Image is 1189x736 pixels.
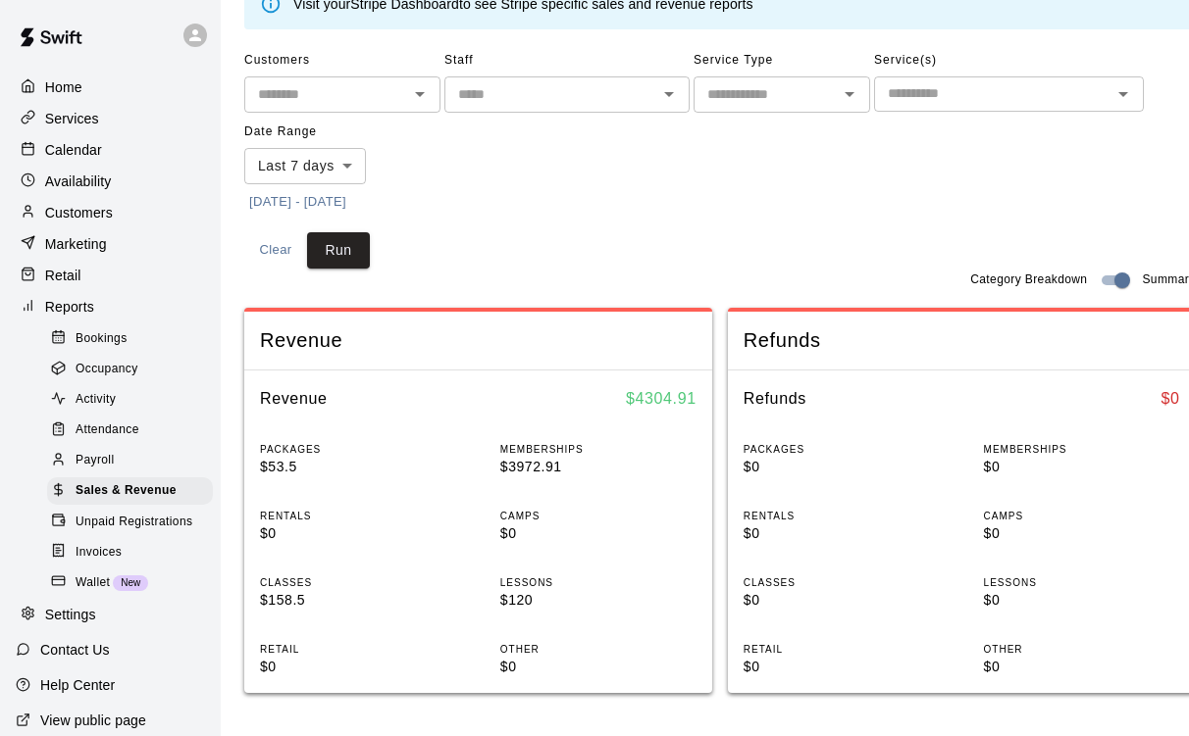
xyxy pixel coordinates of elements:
div: Last 7 days [244,148,366,184]
div: Activity [47,386,213,414]
span: Sales & Revenue [76,481,177,501]
p: Contact Us [40,640,110,660]
a: Services [16,104,205,133]
p: $0 [744,657,940,677]
span: Customers [244,45,440,76]
button: Open [836,80,863,108]
a: WalletNew [47,567,221,598]
a: Settings [16,601,205,630]
p: LESSONS [500,575,697,590]
p: RENTALS [744,509,940,523]
p: CLASSES [260,575,456,590]
div: Attendance [47,417,213,444]
span: Occupancy [76,360,138,379]
button: Open [406,80,434,108]
div: Retail [16,261,205,290]
p: $0 [500,523,697,544]
span: Service Type [694,45,870,76]
p: $0 [984,457,1180,477]
h6: Revenue [260,386,328,412]
button: Run [307,232,370,269]
div: WalletNew [47,569,213,597]
p: $0 [984,590,1180,611]
a: Availability [16,167,205,196]
span: Invoices [76,543,122,563]
span: Bookings [76,329,128,349]
span: Category Breakdown [970,270,1087,290]
a: Home [16,73,205,102]
span: Wallet [76,573,110,593]
a: Occupancy [47,354,221,384]
h6: Refunds [744,386,806,412]
p: $0 [984,657,1180,677]
span: New [113,577,148,588]
p: RETAIL [744,642,940,657]
span: Payroll [76,451,114,470]
div: Bookings [47,325,213,353]
p: CAMPS [500,509,697,523]
div: Occupancy [47,356,213,383]
p: $120 [500,590,697,611]
a: Activity [47,385,221,416]
span: Staff [444,45,690,76]
a: Invoices [47,537,221,567]
p: $0 [744,590,940,611]
a: Customers [16,198,205,227]
p: CAMPS [984,509,1180,523]
button: [DATE] - [DATE] [244,187,351,218]
h6: $ 4304.91 [626,386,697,412]
span: Date Range [244,117,416,148]
a: Reports [16,292,205,321]
button: Clear [244,232,307,269]
p: $0 [260,657,456,677]
p: Customers [45,203,113,222]
button: Open [655,80,683,108]
p: Home [45,77,82,97]
p: OTHER [500,642,697,657]
p: Availability [45,172,112,191]
p: MEMBERSHIPS [984,442,1180,457]
p: Calendar [45,140,102,160]
span: Attendance [76,420,139,440]
p: $158.5 [260,590,456,611]
p: OTHER [984,642,1180,657]
p: LESSONS [984,575,1180,590]
a: Sales & Revenue [47,476,221,507]
p: MEMBERSHIPS [500,442,697,457]
p: RENTALS [260,509,456,523]
p: $53.5 [260,457,456,477]
div: Payroll [47,447,213,474]
p: $0 [500,657,697,677]
a: Payroll [47,446,221,476]
span: Unpaid Registrations [76,513,192,532]
h6: $ 0 [1162,386,1180,412]
a: Attendance [47,416,221,446]
p: View public page [40,711,146,730]
p: Settings [45,605,96,624]
p: CLASSES [744,575,940,590]
p: $0 [984,523,1180,544]
a: Unpaid Registrations [47,507,221,537]
p: RETAIL [260,642,456,657]
button: Open [1110,80,1137,108]
p: Marketing [45,234,107,254]
a: Calendar [16,135,205,165]
p: Services [45,109,99,128]
p: $3972.91 [500,457,697,477]
p: Retail [45,266,81,285]
p: Help Center [40,675,115,695]
a: Marketing [16,229,205,259]
div: Sales & Revenue [47,477,213,505]
a: Bookings [47,323,221,354]
span: Refunds [744,327,1180,354]
span: Revenue [260,327,697,354]
p: $0 [744,523,940,544]
p: $0 [260,523,456,544]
